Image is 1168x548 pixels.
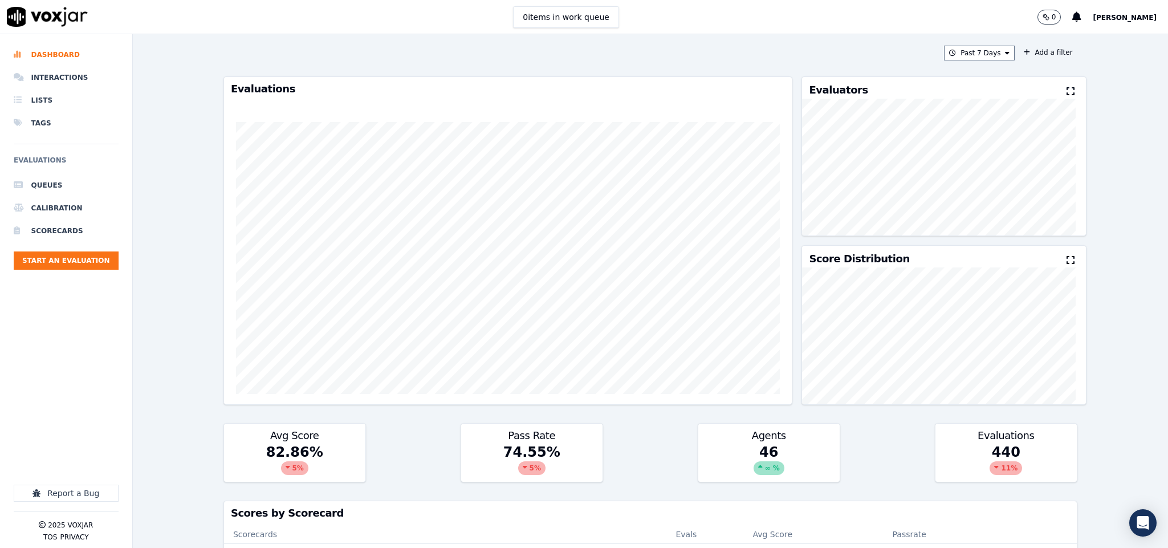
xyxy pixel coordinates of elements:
p: 0 [1052,13,1056,22]
h3: Score Distribution [809,254,909,264]
th: Passrate [857,525,962,543]
button: Privacy [60,533,88,542]
h3: Scores by Scorecard [231,508,1070,518]
h3: Evaluators [809,85,868,95]
th: Scorecards [224,525,667,543]
th: Avg Score [743,525,857,543]
button: [PERSON_NAME] [1093,10,1168,24]
a: Tags [14,112,119,135]
div: 74.55 % [461,443,603,482]
h3: Agents [705,431,833,441]
h3: Evaluations [942,431,1070,441]
div: 5 % [518,461,546,475]
button: Start an Evaluation [14,251,119,270]
div: 440 [935,443,1077,482]
h3: Avg Score [231,431,359,441]
button: Report a Bug [14,485,119,502]
button: 0 [1037,10,1073,25]
a: Calibration [14,197,119,220]
div: 82.86 % [224,443,365,482]
div: 11 % [990,461,1022,475]
a: Queues [14,174,119,197]
p: 2025 Voxjar [48,521,93,530]
a: Lists [14,89,119,112]
div: 5 % [281,461,308,475]
button: Past 7 Days [944,46,1015,60]
button: 0items in work queue [513,6,619,28]
h3: Pass Rate [468,431,596,441]
img: voxjar logo [7,7,88,27]
div: 46 [698,443,840,482]
button: Add a filter [1019,46,1077,59]
a: Interactions [14,66,119,89]
h3: Evaluations [231,84,785,94]
button: TOS [43,533,57,542]
h6: Evaluations [14,153,119,174]
span: [PERSON_NAME] [1093,14,1157,22]
th: Evals [666,525,743,543]
a: Scorecards [14,220,119,242]
button: 0 [1037,10,1061,25]
div: ∞ % [754,461,784,475]
div: Open Intercom Messenger [1129,509,1157,537]
a: Dashboard [14,43,119,66]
